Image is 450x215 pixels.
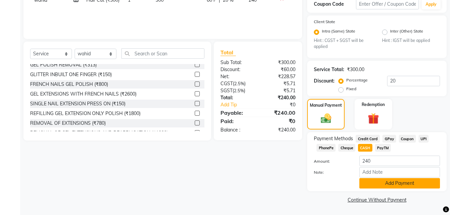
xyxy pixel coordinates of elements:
[362,102,385,108] label: Redemption
[382,38,440,44] small: Hint : IGST will be applied
[215,66,258,73] div: Discount:
[215,87,258,94] div: ( )
[358,144,372,152] span: CASH
[258,87,300,94] div: ₹5.71
[215,117,258,125] div: Paid:
[314,77,335,85] div: Discount:
[314,19,335,25] label: Client State
[30,120,106,127] div: REMOVAL OF EXTENSIONS (₹780)
[419,135,429,143] span: UPI
[364,112,382,125] img: _gift.svg
[258,117,300,125] div: ₹0
[220,80,233,87] span: CGST
[310,102,342,108] label: Manual Payment
[265,101,300,108] div: ₹0
[215,80,258,87] div: ( )
[375,144,391,152] span: PayTM
[30,61,97,68] div: GEL POLISH REMOVAL (₹313)
[356,135,380,143] span: Credit Card
[220,49,236,56] span: Total
[215,101,265,108] a: Add Tip
[30,71,112,78] div: GLITTER INBUILT ONE FINGER (₹150)
[30,100,125,107] div: SINGLE NAIL EXTENSION PRESS ON (₹150)
[390,28,423,36] label: Inter (Other) State
[234,88,244,93] span: 2.5%
[215,73,258,80] div: Net:
[258,73,300,80] div: ₹228.57
[309,169,354,175] label: Note:
[258,59,300,66] div: ₹300.00
[215,109,258,117] div: Payable:
[346,86,356,92] label: Fixed
[30,91,137,98] div: GEL EXTENSIONS WITH FRENCH NAILS (₹2600)
[359,156,440,166] input: Amount
[121,48,204,59] input: Search or Scan
[258,66,300,73] div: ₹60.00
[314,38,372,50] small: Hint : CGST + SGST will be applied
[30,81,108,88] div: FRENCH NAILS GEL POLISH (₹800)
[258,80,300,87] div: ₹5.71
[314,66,344,73] div: Service Total:
[314,135,353,142] span: Payment Methods
[317,144,336,152] span: PhonePe
[346,77,368,83] label: Percentage
[359,178,440,189] button: Add Payment
[220,88,233,94] span: SGST
[30,129,168,137] div: REMOVAL OF GEL EXTENSIONS AND REAPPLICATION (₹1020)
[322,28,355,36] label: Intra (Same) State
[314,1,356,8] div: Coupon Code
[258,94,300,101] div: ₹240.00
[382,135,396,143] span: GPay
[347,66,364,73] div: ₹300.00
[338,144,355,152] span: Cheque
[318,112,335,124] img: _cash.svg
[308,197,445,204] a: Continue Without Payment
[215,126,258,133] div: Balance :
[309,158,354,164] label: Amount:
[30,110,141,117] div: REFILLING GEL EXTENSION ONLY POLISH (₹1800)
[234,81,244,86] span: 2.5%
[258,109,300,117] div: ₹240.00
[258,126,300,133] div: ₹240.00
[359,167,440,177] input: Add Note
[215,94,258,101] div: Total:
[399,135,416,143] span: Coupon
[215,59,258,66] div: Sub Total:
